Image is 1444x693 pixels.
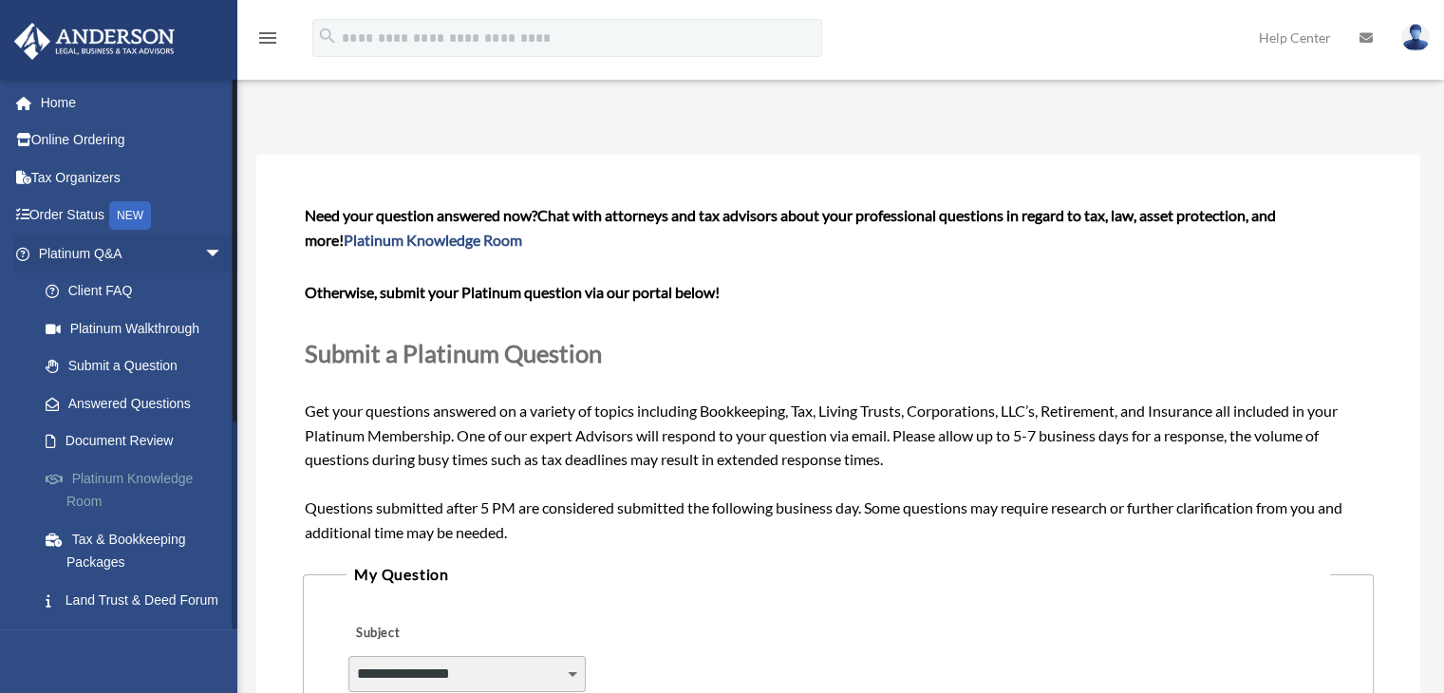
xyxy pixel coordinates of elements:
img: Anderson Advisors Platinum Portal [9,23,180,60]
b: Otherwise, submit your Platinum question via our portal below! [305,283,720,301]
i: search [317,26,338,47]
span: Need your question answered now? [305,206,537,224]
a: menu [256,33,279,49]
a: Order StatusNEW [13,197,252,235]
div: NEW [109,201,151,230]
span: Get your questions answered on a variety of topics including Bookkeeping, Tax, Living Trusts, Cor... [305,206,1372,541]
a: Land Trust & Deed Forum [27,581,252,619]
a: Submit a Question [27,347,242,385]
a: Platinum Knowledge Room [27,459,252,520]
a: Online Ordering [13,122,252,159]
a: Platinum Knowledge Room [344,231,522,249]
span: arrow_drop_down [204,234,242,273]
a: Platinum Walkthrough [27,309,252,347]
a: Client FAQ [27,272,252,310]
a: Platinum Q&Aarrow_drop_down [13,234,252,272]
i: menu [256,27,279,49]
a: Document Review [27,422,252,460]
legend: My Question [347,561,1330,588]
a: Home [13,84,252,122]
a: Answered Questions [27,384,252,422]
span: Chat with attorneys and tax advisors about your professional questions in regard to tax, law, ass... [305,206,1276,249]
a: Tax & Bookkeeping Packages [27,520,252,581]
img: User Pic [1401,24,1430,51]
a: Portal Feedback [27,619,252,657]
a: Tax Organizers [13,159,252,197]
span: Submit a Platinum Question [305,339,602,367]
label: Subject [348,621,529,647]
